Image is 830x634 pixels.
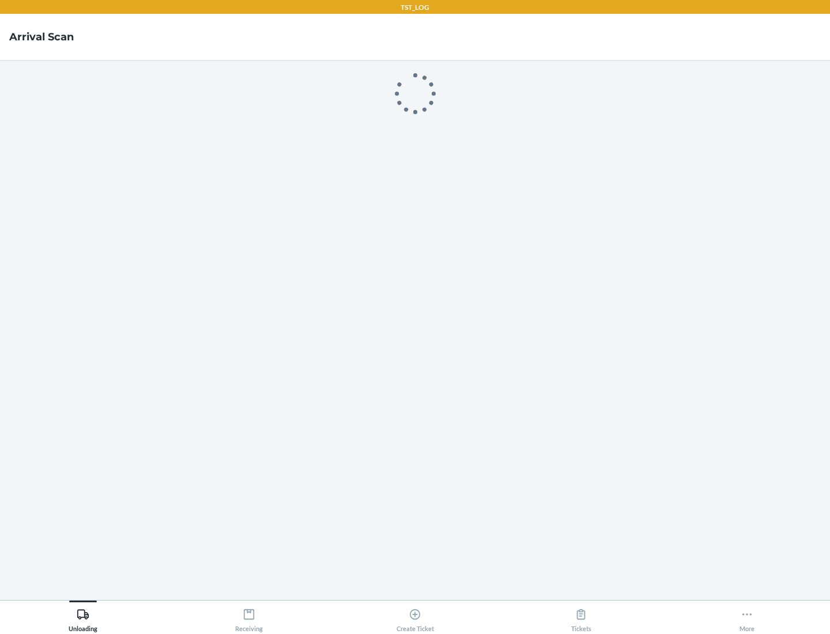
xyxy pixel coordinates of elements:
div: Unloading [69,603,97,632]
div: Tickets [571,603,591,632]
button: Receiving [166,601,332,632]
button: Create Ticket [332,601,498,632]
div: Receiving [235,603,263,632]
button: More [664,601,830,632]
h4: Arrival Scan [9,29,74,44]
div: Create Ticket [397,603,434,632]
p: TST_LOG [401,2,429,13]
button: Tickets [498,601,664,632]
div: More [740,603,754,632]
